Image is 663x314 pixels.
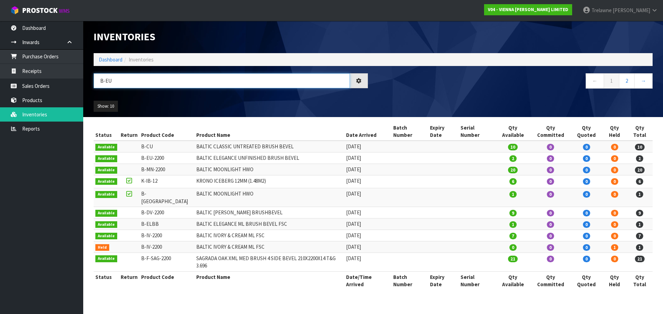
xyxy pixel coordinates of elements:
td: B-IV-2200 [139,241,195,253]
th: Product Name [195,271,344,290]
th: Date Arrived [344,122,391,141]
th: Return [119,271,139,290]
td: [DATE] [344,253,391,271]
span: [PERSON_NAME] [613,7,650,14]
span: 0 [547,256,554,262]
th: Product Code [139,122,195,141]
span: 0 [547,155,554,162]
th: Expiry Date [428,271,458,290]
span: 0 [547,244,554,251]
th: Qty Quoted [571,271,603,290]
span: Available [95,221,117,228]
span: 1 [636,244,643,251]
td: [DATE] [344,218,391,230]
span: 0 [547,191,554,198]
th: Status [94,271,119,290]
strong: V04 - VIENNA [PERSON_NAME] LIMITED [488,7,568,13]
span: 0 [611,167,618,173]
span: 0 [547,178,554,185]
span: Available [95,210,117,217]
td: SAGRADA OAK XML MED BRUSH 4 SIDE BEVEL 210X2200X14 T&G 3.696 [195,253,344,271]
span: 0 [509,244,517,251]
span: 0 [583,167,590,173]
span: 1 [611,244,618,251]
td: K-IB-12 [139,175,195,188]
span: 0 [611,178,618,185]
span: 21 [635,256,645,262]
span: 9 [509,210,517,216]
span: 0 [583,178,590,185]
td: B-MN-2200 [139,164,195,175]
h1: Inventories [94,31,368,43]
span: 2 [509,155,517,162]
span: 0 [583,210,590,216]
span: 20 [508,167,518,173]
th: Expiry Date [428,122,458,141]
small: WMS [59,8,70,14]
span: 1 [636,221,643,228]
span: 6 [636,178,643,185]
th: Qty Available [496,271,531,290]
span: Available [95,191,117,198]
th: Status [94,122,119,141]
td: BALTIC ELEGANCE ML BRUSH BEVEL FSC [195,218,344,230]
th: Qty Committed [531,122,571,141]
td: BALTIC IVORY & CREAM ML FSC [195,230,344,241]
span: Available [95,167,117,174]
span: 0 [611,210,618,216]
span: 0 [611,221,618,228]
span: 0 [583,144,590,150]
span: Available [95,178,117,185]
span: 0 [611,144,618,150]
th: Qty Quoted [571,122,603,141]
th: Product Name [195,122,344,141]
td: [DATE] [344,188,391,207]
td: [DATE] [344,175,391,188]
th: Batch Number [391,271,428,290]
span: 0 [583,233,590,239]
span: 0 [583,155,590,162]
span: 0 [583,244,590,251]
th: Qty Committed [531,271,571,290]
span: 0 [611,191,618,198]
td: B-DV-2200 [139,207,195,218]
span: 0 [547,221,554,228]
th: Qty Total [627,271,653,290]
span: 7 [636,233,643,239]
span: ProStock [22,6,58,15]
span: 0 [611,256,618,262]
span: 0 [547,233,554,239]
span: 6 [509,178,517,185]
td: BALTIC [PERSON_NAME] BRUSHBEVEL [195,207,344,218]
nav: Page navigation [378,73,653,90]
span: 7 [509,233,517,239]
td: [DATE] [344,207,391,218]
span: 0 [547,144,554,150]
a: 1 [604,73,619,88]
td: BALTIC MOONLIGHT HWO [195,164,344,175]
td: BALTIC MOONLIGHT HWO [195,188,344,207]
span: 10 [508,144,518,150]
span: 10 [635,144,645,150]
span: 1 [509,221,517,228]
td: [DATE] [344,164,391,175]
td: BALTIC ELEGANCE UNFINISHED BRUSH BEVEL [195,152,344,164]
td: [DATE] [344,241,391,253]
th: Serial Number [459,271,496,290]
th: Qty Held [602,122,627,141]
span: Available [95,144,117,151]
span: Available [95,155,117,162]
td: BALTIC IVORY & CREAM ML FSC [195,241,344,253]
span: 1 [636,191,643,198]
a: 2 [619,73,635,88]
a: ← [586,73,604,88]
span: 0 [583,191,590,198]
span: 0 [611,155,618,162]
td: BALTIC CLASSIC UNTREATED BRUSH BEVEL [195,141,344,152]
td: B-ELBB [139,218,195,230]
th: Qty Available [496,122,531,141]
th: Return [119,122,139,141]
span: Held [95,244,109,251]
td: B-EU-2200 [139,152,195,164]
th: Qty Held [602,271,627,290]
